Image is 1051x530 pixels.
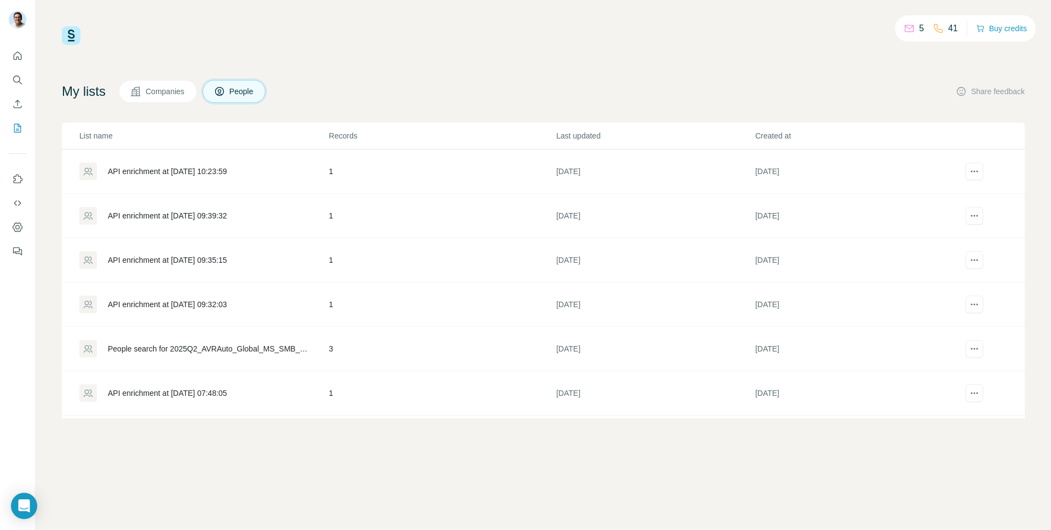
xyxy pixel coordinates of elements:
[966,251,983,269] button: actions
[956,86,1025,97] button: Share feedback
[755,149,954,194] td: [DATE]
[9,193,26,213] button: Use Surfe API
[9,94,26,114] button: Enrich CSV
[229,86,255,97] span: People
[108,343,310,354] div: People search for 2025Q2_AVRAuto_Global_MS_SMB_20250512_B1
[966,340,983,358] button: actions
[328,238,556,283] td: 1
[556,130,754,141] p: Last updated
[9,46,26,66] button: Quick start
[966,207,983,224] button: actions
[328,194,556,238] td: 1
[328,416,556,460] td: 1
[755,327,954,371] td: [DATE]
[556,283,754,327] td: [DATE]
[328,283,556,327] td: 1
[328,371,556,416] td: 1
[755,283,954,327] td: [DATE]
[108,255,227,266] div: API enrichment at [DATE] 09:35:15
[919,22,924,35] p: 5
[62,26,80,45] img: Surfe Logo
[11,493,37,519] div: Open Intercom Messenger
[556,149,754,194] td: [DATE]
[966,384,983,402] button: actions
[108,299,227,310] div: API enrichment at [DATE] 09:32:03
[755,371,954,416] td: [DATE]
[966,163,983,180] button: actions
[328,327,556,371] td: 3
[556,327,754,371] td: [DATE]
[948,22,958,35] p: 41
[146,86,186,97] span: Companies
[966,296,983,313] button: actions
[556,194,754,238] td: [DATE]
[755,194,954,238] td: [DATE]
[755,130,953,141] p: Created at
[556,371,754,416] td: [DATE]
[9,70,26,90] button: Search
[62,83,106,100] h4: My lists
[9,241,26,261] button: Feedback
[9,169,26,189] button: Use Surfe on LinkedIn
[556,238,754,283] td: [DATE]
[755,238,954,283] td: [DATE]
[556,416,754,460] td: [DATE]
[108,388,227,399] div: API enrichment at [DATE] 07:48:05
[755,416,954,460] td: [DATE]
[9,118,26,138] button: My lists
[9,217,26,237] button: Dashboard
[108,166,227,177] div: API enrichment at [DATE] 10:23:59
[328,149,556,194] td: 1
[108,210,227,221] div: API enrichment at [DATE] 09:39:32
[79,130,328,141] p: List name
[329,130,555,141] p: Records
[976,21,1027,36] button: Buy credits
[9,11,26,28] img: Avatar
